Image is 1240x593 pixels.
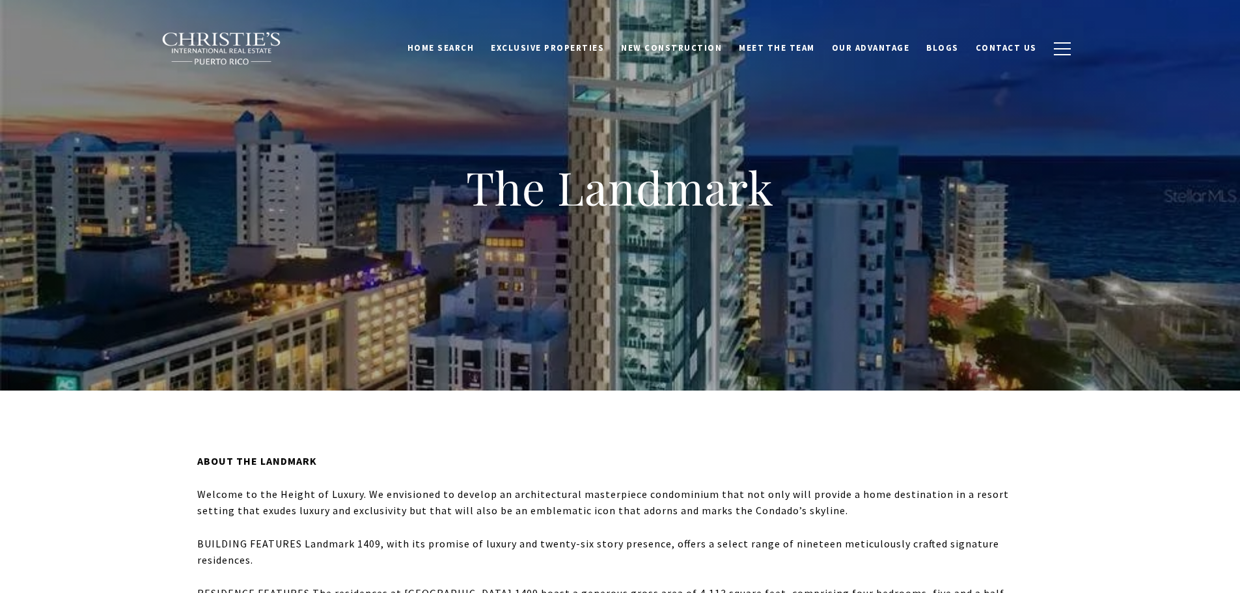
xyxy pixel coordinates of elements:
[197,486,1043,519] p: Welcome to the Height of Luxury. We envisioned to develop an architectural masterpiece condominiu...
[613,36,730,61] a: New Construction
[491,42,604,53] span: Exclusive Properties
[197,454,317,467] strong: ABOUT THE LANDMARK
[926,42,959,53] span: Blogs
[399,36,483,61] a: Home Search
[730,36,823,61] a: Meet the Team
[360,159,881,216] h1: The Landmark
[621,42,722,53] span: New Construction
[976,42,1037,53] span: Contact Us
[823,36,918,61] a: Our Advantage
[197,536,1043,569] p: BUILDING FEATURES Landmark 1409, with its promise of luxury and twenty-six story presence, offers...
[161,32,282,66] img: Christie's International Real Estate black text logo
[832,42,910,53] span: Our Advantage
[918,36,967,61] a: Blogs
[482,36,613,61] a: Exclusive Properties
